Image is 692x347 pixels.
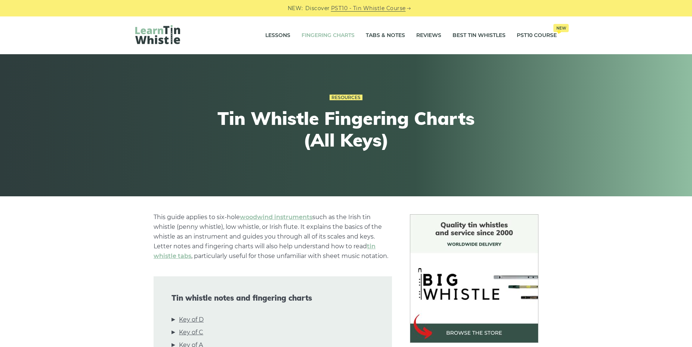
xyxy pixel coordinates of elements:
img: BigWhistle Tin Whistle Store [410,214,538,343]
a: Key of D [179,315,204,325]
img: LearnTinWhistle.com [135,25,180,44]
a: woodwind instruments [240,214,312,221]
a: Reviews [416,26,441,45]
a: PST10 CourseNew [517,26,557,45]
a: Fingering Charts [302,26,355,45]
a: Best Tin Whistles [452,26,506,45]
h1: Tin Whistle Fingering Charts (All Keys) [208,108,484,151]
span: New [553,24,569,32]
a: Key of C [179,328,203,337]
p: This guide applies to six-hole such as the Irish tin whistle (penny whistle), low whistle, or Iri... [154,212,392,261]
span: Tin whistle notes and fingering charts [172,294,374,303]
a: Tabs & Notes [366,26,405,45]
a: Lessons [265,26,290,45]
a: Resources [330,95,362,101]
